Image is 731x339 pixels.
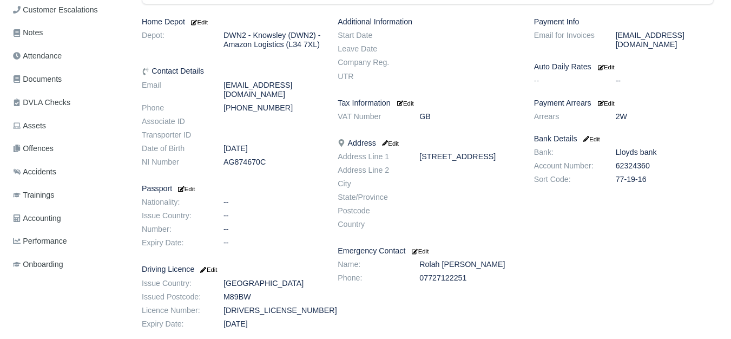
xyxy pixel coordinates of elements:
[411,260,525,269] dd: Rolah [PERSON_NAME]
[330,166,411,175] dt: Address Line 2
[215,198,330,207] dd: --
[134,225,215,234] dt: Number:
[13,120,46,132] span: Assets
[526,76,608,86] dt: --
[134,320,215,329] dt: Expiry Date:
[215,238,330,247] dd: --
[330,179,411,188] dt: City
[330,206,411,216] dt: Postcode
[526,31,608,49] dt: Email for Invoices
[9,92,129,113] a: DVLA Checks
[134,238,215,247] dt: Expiry Date:
[215,211,330,220] dd: --
[677,287,731,339] iframe: Chat Widget
[526,112,608,121] dt: Arrears
[134,306,215,315] dt: Licence Number:
[134,211,215,220] dt: Issue Country:
[380,139,399,147] a: Edit
[13,27,43,39] span: Notes
[526,161,608,171] dt: Account Number:
[199,266,217,273] small: Edit
[526,148,608,157] dt: Bank:
[330,58,411,67] dt: Company Reg.
[13,212,61,225] span: Accounting
[134,158,215,167] dt: NI Number
[9,185,129,206] a: Trainings
[9,231,129,252] a: Performance
[13,142,54,155] span: Offences
[9,208,129,229] a: Accounting
[9,161,129,182] a: Accidents
[9,254,129,275] a: Onboarding
[526,175,608,184] dt: Sort Code:
[534,62,714,71] h6: Auto Daily Rates
[9,138,129,159] a: Offences
[330,44,411,54] dt: Leave Date
[596,62,615,71] a: Edit
[215,306,330,315] dd: [DRIVERS_LICENSE_NUMBER]
[13,235,67,247] span: Performance
[582,136,600,142] small: Edit
[598,64,615,70] small: Edit
[13,258,63,271] span: Onboarding
[134,31,215,49] dt: Depot:
[176,184,195,193] a: Edit
[608,76,722,86] dd: --
[215,225,330,234] dd: --
[9,115,129,136] a: Assets
[534,134,714,144] h6: Bank Details
[134,103,215,113] dt: Phone
[411,152,525,161] dd: [STREET_ADDRESS]
[395,99,414,107] a: Edit
[13,189,54,201] span: Trainings
[608,112,722,121] dd: 2W
[534,99,714,108] h6: Payment Arrears
[608,31,722,49] dd: [EMAIL_ADDRESS][DOMAIN_NAME]
[189,17,208,26] a: Edit
[412,248,429,255] small: Edit
[411,112,525,121] dd: GB
[13,4,98,16] span: Customer Escalations
[397,100,414,107] small: Edit
[134,81,215,99] dt: Email
[142,67,321,76] h6: Contact Details
[330,152,411,161] dt: Address Line 1
[215,320,330,329] dd: [DATE]
[330,193,411,202] dt: State/Province
[215,158,330,167] dd: AG874670C
[330,260,411,269] dt: Name:
[534,17,714,27] h6: Payment Info
[176,186,195,192] small: Edit
[215,292,330,302] dd: M89BW
[9,45,129,67] a: Attendance
[142,17,321,27] h6: Home Depot
[338,139,517,148] h6: Address
[608,161,722,171] dd: 62324360
[134,279,215,288] dt: Issue Country:
[215,279,330,288] dd: [GEOGRAPHIC_DATA]
[330,31,411,40] dt: Start Date
[134,198,215,207] dt: Nationality:
[596,99,615,107] a: Edit
[330,220,411,229] dt: Country
[411,273,525,283] dd: 07727122251
[9,69,129,90] a: Documents
[134,117,215,126] dt: Associate ID
[598,100,615,107] small: Edit
[215,103,330,113] dd: [PHONE_NUMBER]
[134,144,215,153] dt: Date of Birth
[189,19,208,25] small: Edit
[13,73,62,86] span: Documents
[13,50,62,62] span: Attendance
[142,184,321,193] h6: Passport
[9,22,129,43] a: Notes
[330,72,411,81] dt: UTR
[330,273,411,283] dt: Phone:
[215,144,330,153] dd: [DATE]
[338,246,517,256] h6: Emergency Contact
[134,292,215,302] dt: Issued Postcode:
[338,99,517,108] h6: Tax Information
[215,31,330,49] dd: DWN2 - Knowsley (DWN2) - Amazon Logistics (L34 7XL)
[330,112,411,121] dt: VAT Number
